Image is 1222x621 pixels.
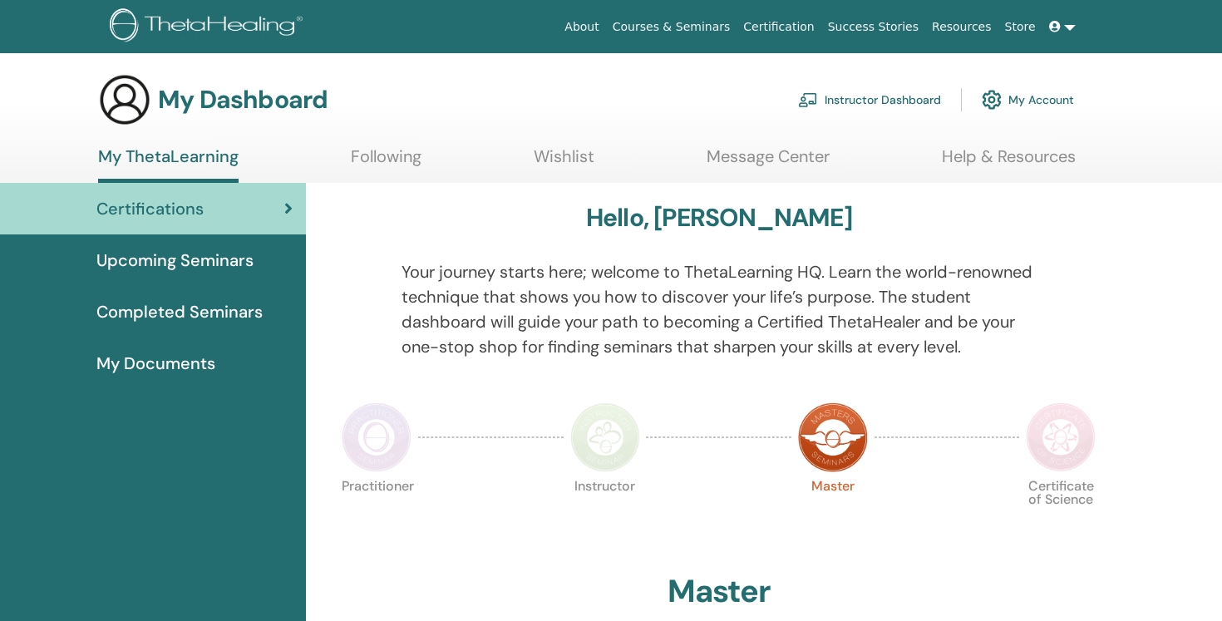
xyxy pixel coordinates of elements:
[96,196,204,221] span: Certifications
[96,248,254,273] span: Upcoming Seminars
[737,12,820,42] a: Certification
[586,203,852,233] h3: Hello, [PERSON_NAME]
[1026,402,1096,472] img: Certificate of Science
[570,480,640,550] p: Instructor
[98,146,239,183] a: My ThetaLearning
[342,480,411,550] p: Practitioner
[668,573,771,611] h2: Master
[821,12,925,42] a: Success Stories
[96,351,215,376] span: My Documents
[558,12,605,42] a: About
[402,259,1037,359] p: Your journey starts here; welcome to ThetaLearning HQ. Learn the world-renowned technique that sh...
[798,402,868,472] img: Master
[342,402,411,472] img: Practitioner
[534,146,594,179] a: Wishlist
[96,299,263,324] span: Completed Seminars
[982,86,1002,114] img: cog.svg
[1026,480,1096,550] p: Certificate of Science
[707,146,830,179] a: Message Center
[798,480,868,550] p: Master
[942,146,1076,179] a: Help & Resources
[351,146,421,179] a: Following
[798,92,818,107] img: chalkboard-teacher.svg
[110,8,308,46] img: logo.png
[158,85,328,115] h3: My Dashboard
[982,81,1074,118] a: My Account
[998,12,1042,42] a: Store
[98,73,151,126] img: generic-user-icon.jpg
[798,81,941,118] a: Instructor Dashboard
[606,12,737,42] a: Courses & Seminars
[925,12,998,42] a: Resources
[570,402,640,472] img: Instructor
